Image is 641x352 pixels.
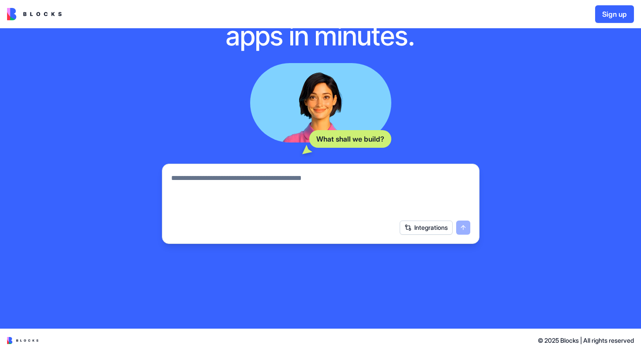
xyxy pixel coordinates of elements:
[7,8,62,20] img: logo
[595,5,634,23] button: Sign up
[309,130,391,148] div: What shall we build?
[400,221,453,235] button: Integrations
[7,337,38,344] img: logo
[538,336,634,345] span: © 2025 Blocks | All rights reserved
